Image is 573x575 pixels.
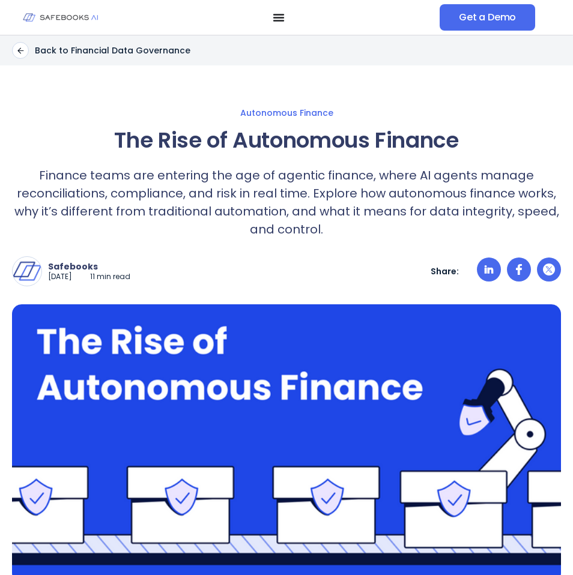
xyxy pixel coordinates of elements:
[35,45,190,56] p: Back to Financial Data Governance
[12,42,190,59] a: Back to Financial Data Governance
[48,261,130,272] p: Safebooks
[273,11,285,23] button: Menu Toggle
[459,11,516,23] span: Get a Demo
[48,272,72,282] p: [DATE]
[90,272,130,282] p: 11 min read
[431,266,459,277] p: Share:
[440,4,535,31] a: Get a Demo
[117,11,440,23] nav: Menu
[13,257,41,286] img: Safebooks
[12,107,561,118] a: Autonomous Finance
[12,166,561,238] p: Finance teams are entering the age of agentic finance, where AI agents manage reconciliations, co...
[12,124,561,157] h1: The Rise of Autonomous Finance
